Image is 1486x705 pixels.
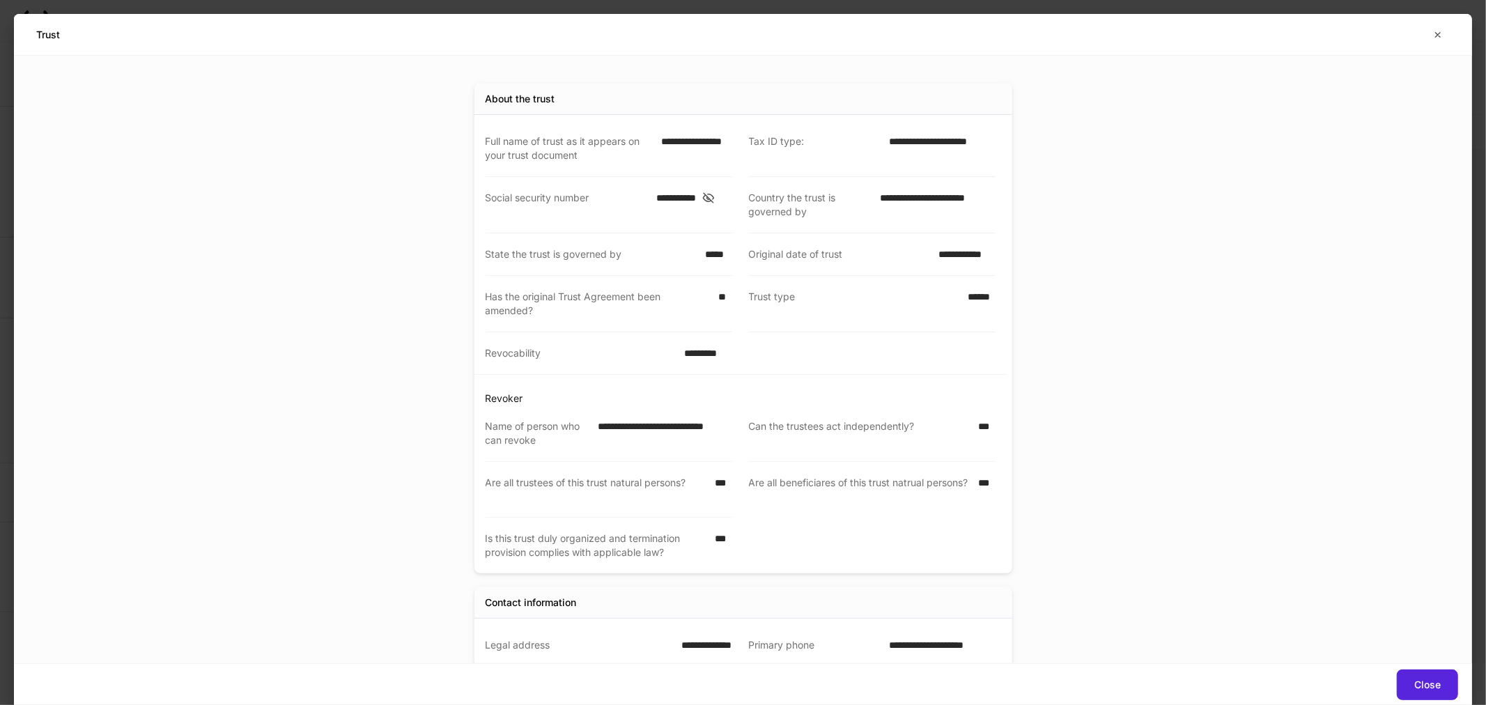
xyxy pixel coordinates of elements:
[486,476,707,503] div: Are all trustees of this trust natural persons?
[1414,680,1441,690] div: Close
[486,532,707,559] div: Is this trust duly organized and termination provision complies with applicable law?
[749,191,872,219] div: Country the trust is governed by
[486,346,676,360] div: Revocability
[486,596,577,610] div: Contact information
[749,290,960,318] div: Trust type
[486,92,555,106] div: About the trust
[486,134,653,162] div: Full name of trust as it appears on your trust document
[749,419,970,447] div: Can the trustees act independently?
[486,290,711,318] div: Has the original Trust Agreement been amended?
[749,638,881,681] div: Primary phone
[749,134,881,162] div: Tax ID type:
[486,247,697,261] div: State the trust is governed by
[486,392,1007,405] p: Revoker
[486,638,587,680] div: Legal address
[749,476,970,504] div: Are all beneficiares of this trust natrual persons?
[36,28,60,42] h5: Trust
[1397,669,1458,700] button: Close
[486,419,590,447] div: Name of person who can revoke
[749,247,931,261] div: Original date of trust
[486,191,648,219] div: Social security number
